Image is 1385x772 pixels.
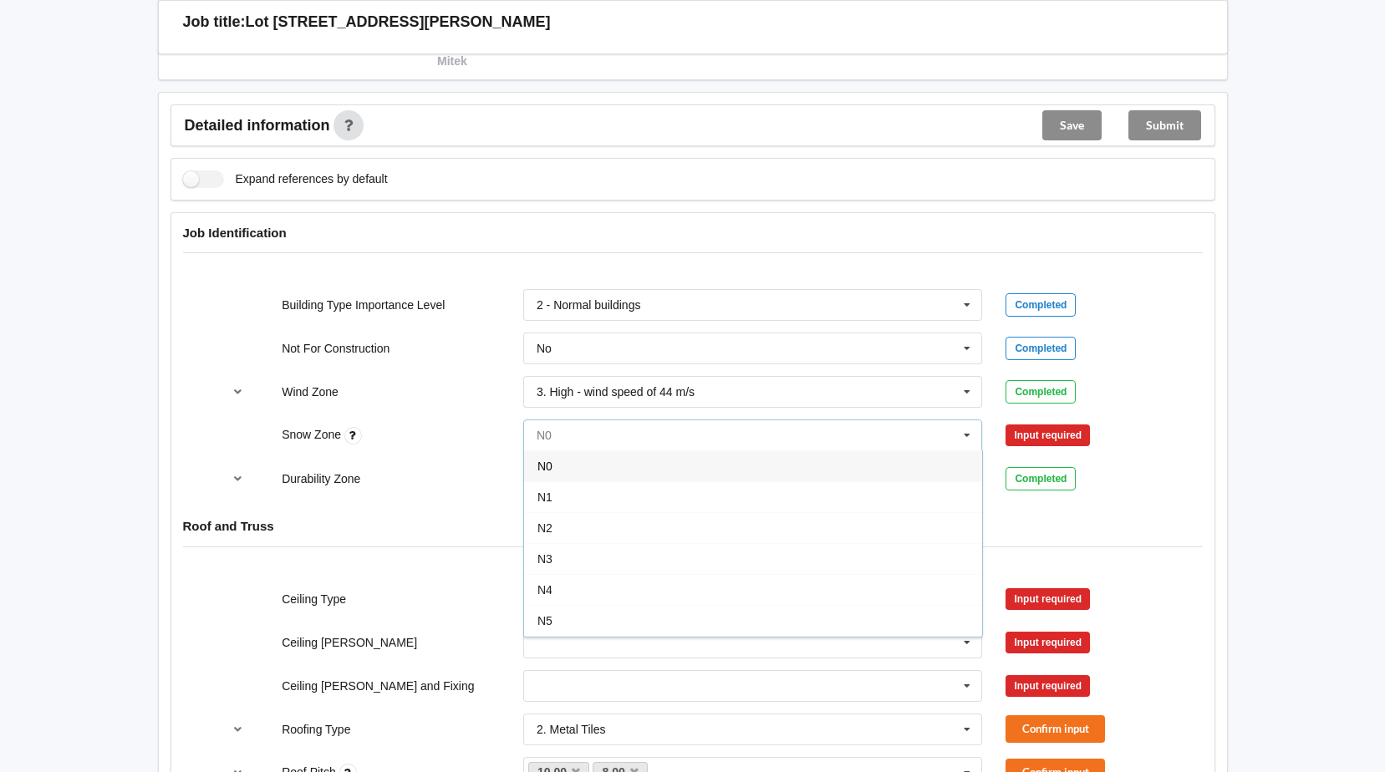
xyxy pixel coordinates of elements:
div: Input required [1006,675,1090,697]
label: Not For Construction [282,342,390,355]
span: Detailed information [185,118,330,133]
h4: Job Identification [183,225,1203,241]
label: Roofing Type [282,723,350,736]
div: 2. Metal Tiles [537,724,605,735]
button: reference-toggle [221,464,254,494]
label: Ceiling [PERSON_NAME] and Fixing [282,679,474,693]
div: Input required [1006,632,1090,653]
div: Completed [1006,380,1076,404]
button: Confirm input [1006,715,1105,743]
span: N0 [537,460,552,473]
div: Input required [1006,588,1090,610]
h3: Job title: [183,13,246,32]
div: Completed [1006,467,1076,490]
h4: Roof and Truss [183,518,1203,534]
span: N2 [537,521,552,535]
label: Durability Zone [282,472,360,485]
label: Expand references by default [183,170,388,188]
h3: Lot [STREET_ADDRESS][PERSON_NAME] [246,13,551,32]
span: N4 [537,583,552,597]
label: Ceiling [PERSON_NAME] [282,636,417,649]
div: 2 - Normal buildings [537,299,641,311]
button: reference-toggle [221,377,254,407]
button: reference-toggle [221,714,254,744]
div: Completed [1006,337,1076,360]
div: Completed [1006,293,1076,317]
span: N3 [537,552,552,566]
div: No [537,343,552,354]
label: Wind Zone [282,385,339,399]
label: Snow Zone [282,428,344,441]
label: Building Type Importance Level [282,298,445,312]
label: Ceiling Type [282,592,346,606]
div: Input required [1006,424,1090,446]
div: 3. High - wind speed of 44 m/s [537,386,695,398]
span: N1 [537,490,552,504]
span: N5 [537,614,552,627]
